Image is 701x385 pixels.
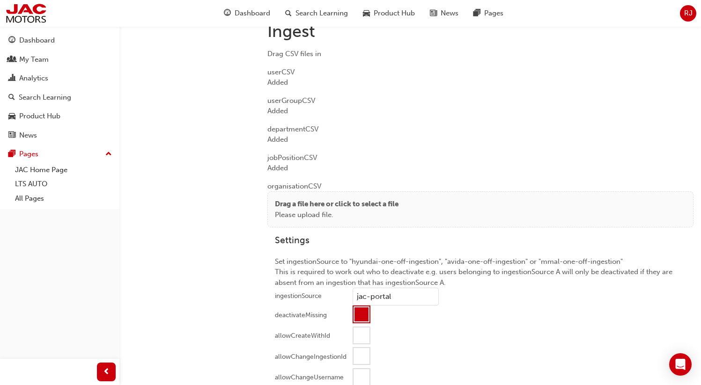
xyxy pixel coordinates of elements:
[267,21,694,42] h1: Ingest
[669,353,692,376] div: Open Intercom Messenger
[8,94,15,102] span: search-icon
[680,5,696,22] button: RJ
[103,366,110,378] span: prev-icon
[224,7,231,19] span: guage-icon
[267,145,694,174] div: jobPosition CSV
[19,73,48,84] div: Analytics
[19,35,55,46] div: Dashboard
[267,49,694,59] div: Drag CSV files in
[4,108,116,125] a: Product Hub
[4,145,116,163] button: Pages
[422,4,466,23] a: news-iconNews
[8,56,15,64] span: people-icon
[235,8,270,19] span: Dashboard
[5,3,47,24] img: jac-portal
[267,191,694,227] div: Drag a file here or click to select a filePlease upload file.
[484,8,503,19] span: Pages
[8,150,15,159] span: pages-icon
[353,288,439,305] input: ingestionSource
[8,36,15,45] span: guage-icon
[295,8,348,19] span: Search Learning
[11,163,116,177] a: JAC Home Page
[4,127,116,144] a: News
[19,54,49,65] div: My Team
[684,8,693,19] span: RJ
[267,88,694,116] div: userGroup CSV
[4,32,116,49] a: Dashboard
[275,311,327,320] div: deactivateMissing
[355,4,422,23] a: car-iconProduct Hub
[216,4,278,23] a: guage-iconDashboard
[275,373,344,382] div: allowChangeUsername
[466,4,511,23] a: pages-iconPages
[374,8,415,19] span: Product Hub
[275,331,330,341] div: allowCreateWithId
[4,70,116,87] a: Analytics
[275,199,398,210] p: Drag a file here or click to select a file
[19,130,37,141] div: News
[4,51,116,68] a: My Team
[267,174,694,228] div: organisation CSV
[275,291,322,301] div: ingestionSource
[19,111,60,122] div: Product Hub
[278,4,355,23] a: search-iconSearch Learning
[267,106,694,116] div: Added
[363,7,370,19] span: car-icon
[8,112,15,121] span: car-icon
[4,30,116,145] button: DashboardMy TeamAnalyticsSearch LearningProduct HubNews
[11,177,116,191] a: LTS AUTO
[267,77,694,88] div: Added
[430,7,437,19] span: news-icon
[267,59,694,88] div: user CSV
[267,116,694,145] div: department CSV
[19,149,38,160] div: Pages
[473,7,480,19] span: pages-icon
[4,89,116,106] a: Search Learning
[275,210,398,220] p: Please upload file.
[275,352,347,362] div: allowChangeIngestionId
[285,7,292,19] span: search-icon
[267,134,694,145] div: Added
[8,131,15,140] span: news-icon
[441,8,458,19] span: News
[8,74,15,83] span: chart-icon
[105,148,112,160] span: up-icon
[11,191,116,206] a: All Pages
[275,235,686,246] h3: Settings
[267,163,694,174] div: Added
[19,92,71,103] div: Search Learning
